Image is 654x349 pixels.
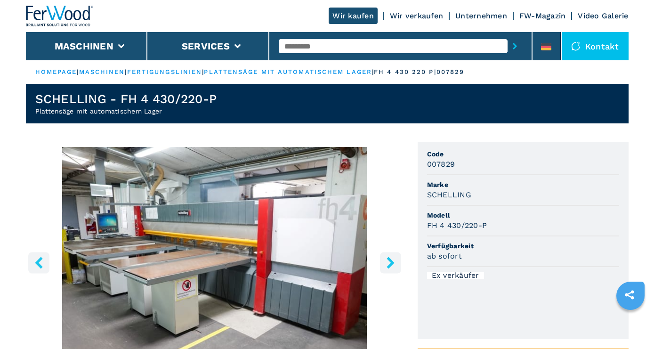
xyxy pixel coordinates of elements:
span: Modell [427,211,619,220]
span: Verfügbarkeit [427,241,619,251]
a: plattensäge mit automatischem lager [204,68,372,75]
iframe: Chat [614,307,647,342]
a: Wir kaufen [329,8,378,24]
div: Kontakt [562,32,629,60]
h3: SCHELLING [427,189,471,200]
button: submit-button [508,35,522,57]
a: fertigungslinien [127,68,202,75]
button: Maschinen [55,41,113,52]
a: HOMEPAGE [35,68,77,75]
h3: FH 4 430/220-P [427,220,487,231]
span: Code [427,149,619,159]
span: Marke [427,180,619,189]
span: | [77,68,79,75]
a: maschinen [79,68,125,75]
button: right-button [380,252,401,273]
img: Kontakt [571,41,581,51]
h3: 007829 [427,159,455,170]
span: | [125,68,127,75]
a: Video Galerie [578,11,628,20]
h1: SCHELLING - FH 4 430/220-P [35,91,217,106]
div: Ex verkäufer [427,272,484,279]
a: sharethis [618,283,641,307]
h2: Plattensäge mit automatischem Lager [35,106,217,116]
img: Ferwood [26,6,94,26]
p: fh 4 430 220 p | [374,68,436,76]
button: Services [182,41,230,52]
h3: ab sofort [427,251,462,261]
span: | [372,68,374,75]
a: Wir verkaufen [390,11,443,20]
button: left-button [28,252,49,273]
p: 007829 [436,68,465,76]
span: | [202,68,204,75]
a: FW-Magazin [519,11,566,20]
a: Unternehmen [455,11,507,20]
